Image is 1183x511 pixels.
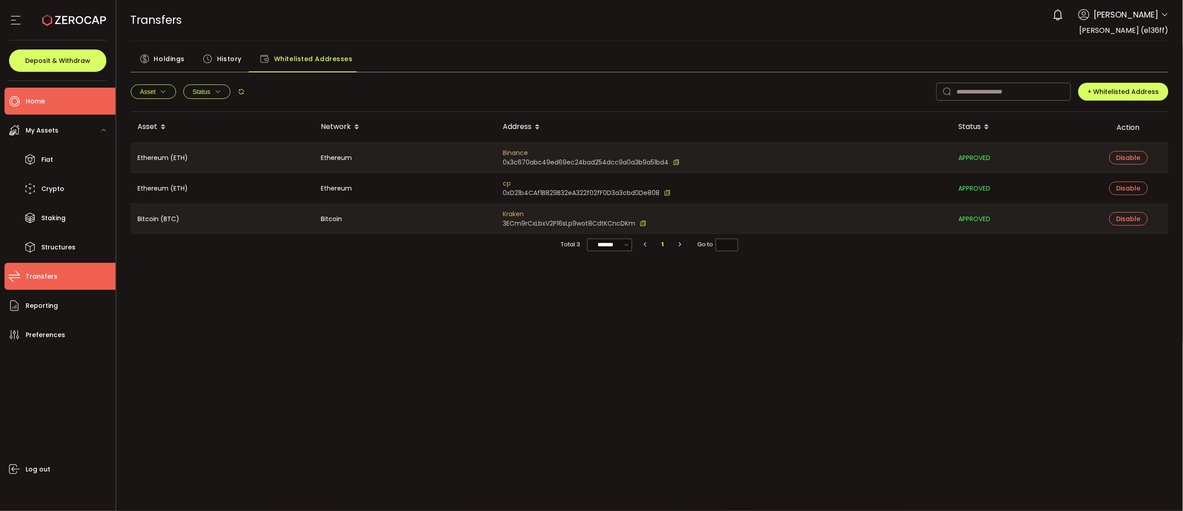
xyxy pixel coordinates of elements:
div: Status [952,120,1088,135]
span: [PERSON_NAME] (e136ff) [1080,25,1169,36]
span: [PERSON_NAME] [1094,9,1159,21]
span: Fiat [41,153,53,166]
iframe: Chat Widget [1138,468,1183,511]
span: APPROVED [959,153,991,163]
button: + Whitelisted Address [1078,83,1169,101]
span: Home [26,95,45,108]
span: History [217,50,242,68]
span: Deposit & Withdraw [25,58,90,64]
span: My Assets [26,124,58,137]
button: Status [183,84,231,99]
button: Deposit & Withdraw [9,49,106,72]
span: APPROVED [959,214,991,224]
span: Bitcoin [321,214,342,224]
span: Kraken [503,209,647,219]
span: Log out [26,463,50,476]
span: Ethereum (ETH) [138,183,188,194]
button: Disable [1109,151,1148,164]
span: Status [193,88,211,95]
span: + Whitelisted Address [1088,87,1159,96]
div: Asset [131,120,314,135]
div: Network [314,120,496,135]
span: Preferences [26,329,65,342]
span: Ethereum (ETH) [138,153,188,163]
div: Action [1088,122,1169,133]
span: 0x3c670abc49ed69ec24bad254dcc9a0a3b9a51bd4 [503,158,669,167]
button: Disable [1109,182,1148,195]
span: Ethereum [321,153,352,163]
span: Total 3 [561,238,580,251]
span: Reporting [26,299,58,312]
li: 1 [655,238,671,251]
span: Whitelisted Addresses [274,50,353,68]
span: Asset [140,88,156,95]
span: Binance [503,148,680,158]
span: Bitcoin (BTC) [138,214,180,224]
div: Address [496,120,952,135]
span: Disable [1117,153,1141,162]
span: Go to [697,238,738,251]
span: cp [503,179,671,188]
span: Transfers [26,270,58,283]
span: Ethereum [321,183,352,194]
span: 3ECm9rCxLbxV2P16sLp9wot8CdtKCncDKm [503,219,636,228]
span: Holdings [154,50,185,68]
span: Transfers [131,12,182,28]
span: Crypto [41,182,64,196]
span: Disable [1117,214,1141,223]
span: Staking [41,212,66,225]
span: APPROVED [959,183,991,194]
button: Asset [131,84,176,99]
span: Structures [41,241,75,254]
button: Disable [1109,212,1148,226]
span: 0xD21b4CAf1B829B32eA322f02fF0D3a3cbd0De808 [503,188,660,198]
span: Disable [1117,184,1141,193]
